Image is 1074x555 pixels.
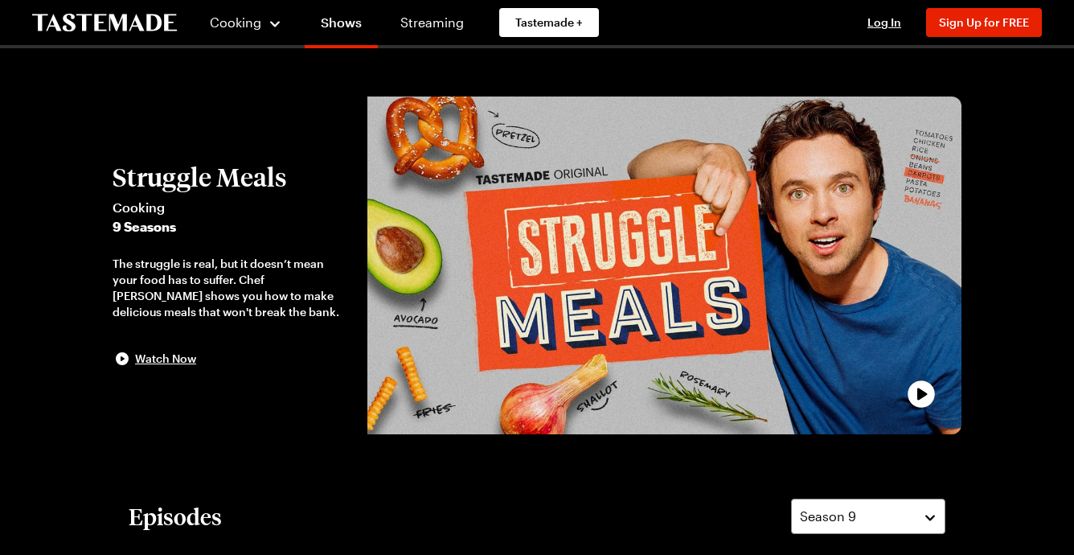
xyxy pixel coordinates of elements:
[939,15,1029,29] span: Sign Up for FREE
[113,162,351,191] h2: Struggle Meals
[305,3,378,48] a: Shows
[926,8,1042,37] button: Sign Up for FREE
[113,198,351,217] span: Cooking
[32,14,177,32] a: To Tastemade Home Page
[515,14,583,31] span: Tastemade +
[499,8,599,37] a: Tastemade +
[867,15,901,29] span: Log In
[113,256,351,320] div: The struggle is real, but it doesn’t mean your food has to suffer. Chef [PERSON_NAME] shows you h...
[367,97,961,434] button: play trailer
[113,162,351,368] button: Struggle MealsCooking9 SeasonsThe struggle is real, but it doesn’t mean your food has to suffer. ...
[209,3,282,42] button: Cooking
[367,97,961,434] img: Struggle Meals
[800,507,856,526] span: Season 9
[791,499,945,534] button: Season 9
[852,14,916,31] button: Log In
[129,502,222,531] h2: Episodes
[135,351,196,367] span: Watch Now
[210,14,261,30] span: Cooking
[113,217,351,236] span: 9 Seasons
